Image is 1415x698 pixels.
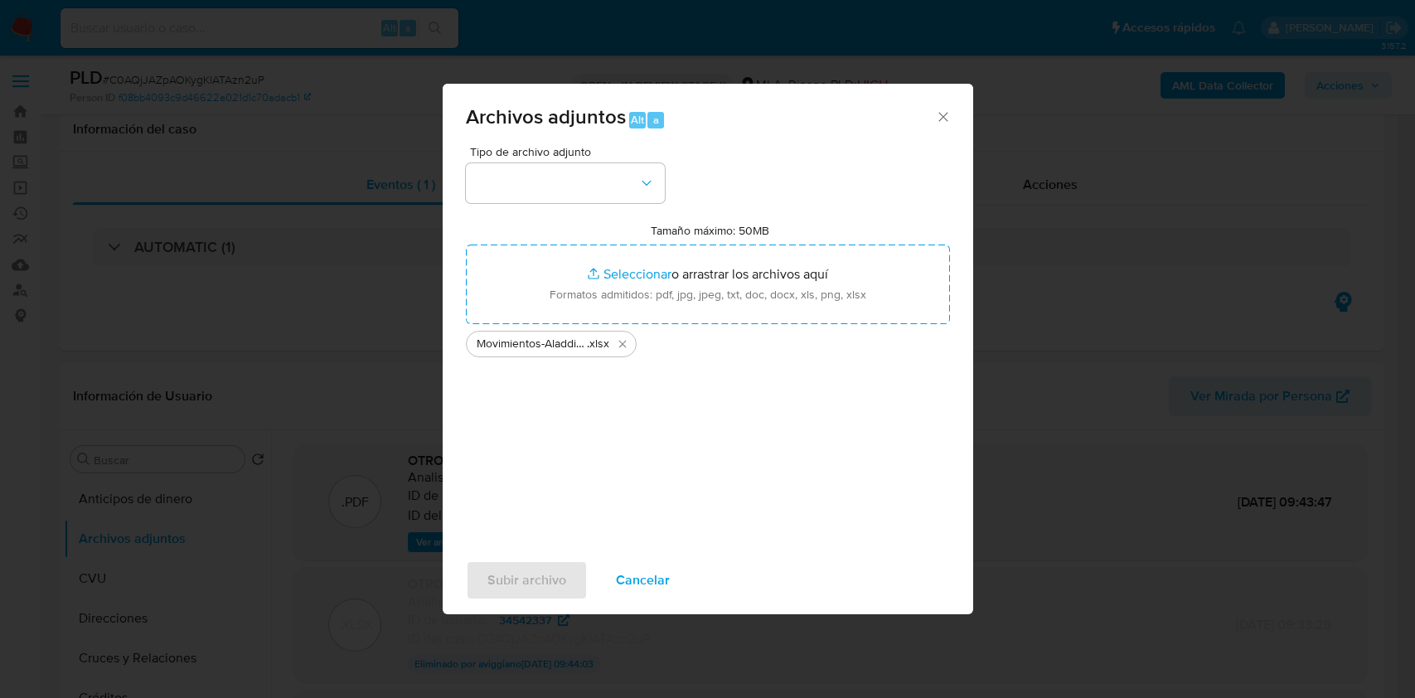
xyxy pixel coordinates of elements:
[613,334,632,354] button: Eliminar Movimientos-Aladdin-v10_1 - 34542337 - v2.xlsx
[653,112,659,128] span: a
[594,560,691,600] button: Cancelar
[616,562,670,599] span: Cancelar
[477,336,587,352] span: Movimientos-Aladdin-v10_1 - 34542337 - v2
[587,336,609,352] span: .xlsx
[631,112,644,128] span: Alt
[466,324,950,357] ul: Archivos seleccionados
[470,146,669,158] span: Tipo de archivo adjunto
[935,109,950,124] button: Cerrar
[466,102,626,131] span: Archivos adjuntos
[651,223,769,238] label: Tamaño máximo: 50MB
